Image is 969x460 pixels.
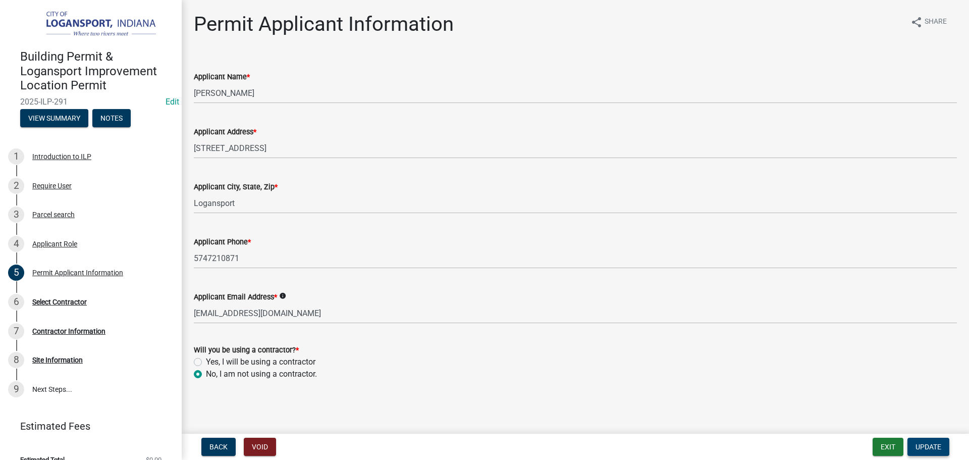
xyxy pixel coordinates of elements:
[166,97,179,107] a: Edit
[20,49,174,93] h4: Building Permit & Logansport Improvement Location Permit
[194,184,278,191] label: Applicant City, State, Zip
[194,347,299,354] label: Will you be using a contractor?
[201,438,236,456] button: Back
[166,97,179,107] wm-modal-confirm: Edit Application Number
[20,97,161,107] span: 2025-ILP-291
[194,12,454,36] h1: Permit Applicant Information
[32,211,75,218] div: Parcel search
[206,356,315,368] label: Yes, I will be using a contractor
[8,148,24,165] div: 1
[279,292,286,299] i: info
[20,109,88,127] button: View Summary
[194,239,251,246] label: Applicant Phone
[20,11,166,39] img: City of Logansport, Indiana
[20,115,88,123] wm-modal-confirm: Summary
[194,294,277,301] label: Applicant Email Address
[32,328,105,335] div: Contractor Information
[32,298,87,305] div: Select Contractor
[873,438,903,456] button: Exit
[8,294,24,310] div: 6
[8,178,24,194] div: 2
[902,12,955,32] button: shareShare
[32,356,83,364] div: Site Information
[916,443,941,451] span: Update
[194,129,256,136] label: Applicant Address
[910,16,923,28] i: share
[8,416,166,436] a: Estimated Fees
[244,438,276,456] button: Void
[8,323,24,339] div: 7
[8,381,24,397] div: 9
[8,236,24,252] div: 4
[32,182,72,189] div: Require User
[32,153,91,160] div: Introduction to ILP
[907,438,949,456] button: Update
[32,269,123,276] div: Permit Applicant Information
[206,368,317,380] label: No, I am not using a contractor.
[32,240,77,247] div: Applicant Role
[8,265,24,281] div: 5
[209,443,228,451] span: Back
[92,115,131,123] wm-modal-confirm: Notes
[92,109,131,127] button: Notes
[8,207,24,223] div: 3
[194,74,250,81] label: Applicant Name
[8,352,24,368] div: 8
[925,16,947,28] span: Share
